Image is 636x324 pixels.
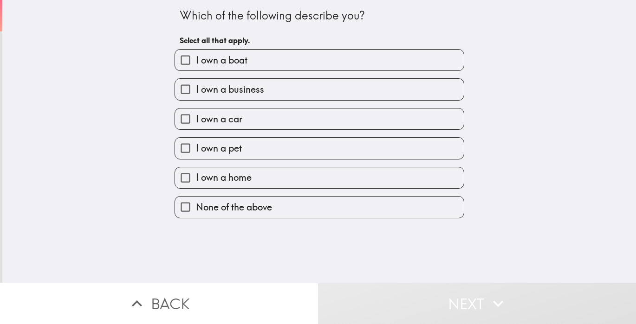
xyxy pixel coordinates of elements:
span: I own a boat [196,54,247,67]
button: I own a business [175,79,464,100]
span: I own a business [196,83,264,96]
button: I own a car [175,108,464,129]
span: I own a pet [196,142,242,155]
button: Next [318,283,636,324]
button: I own a pet [175,138,464,159]
button: I own a home [175,167,464,188]
div: Which of the following describe you? [180,8,459,24]
span: I own a home [196,171,252,184]
button: I own a boat [175,50,464,70]
h6: Select all that apply. [180,35,459,45]
span: I own a car [196,113,242,126]
button: None of the above [175,197,464,217]
span: None of the above [196,201,272,214]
